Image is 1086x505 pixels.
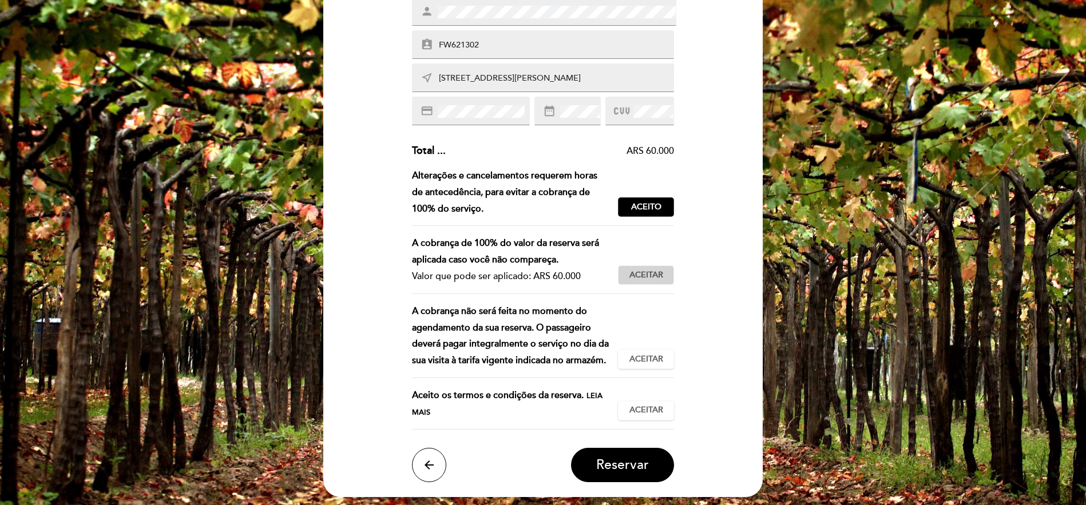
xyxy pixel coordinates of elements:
span: Total ... [412,144,446,157]
button: Aceitar [618,401,674,420]
i: date_range [543,105,556,117]
i: credit_card [421,105,433,117]
input: Endereço de cobrança [438,72,676,85]
div: ARS 60.000 [446,145,675,158]
div: Valor que pode ser aplicado: ARS 60.000 [412,268,609,285]
span: Reservar [596,457,649,473]
button: arrow_back [412,448,446,482]
span: Leia mais [412,391,603,417]
button: Aceito [618,197,674,217]
div: Alterações e cancelamentos requerem horas de antecedência, para evitar a cobrança de 100% do serv... [412,168,619,217]
i: person [421,5,433,18]
span: Aceitar [629,353,663,365]
i: arrow_back [422,458,436,472]
input: Documento de identidade ou número do Passaporte [438,39,676,52]
div: A cobrança de 100% do valor da reserva será aplicada caso você não compareça. [412,235,609,268]
button: Reservar [571,448,674,482]
div: A cobrança não será feita no momento do agendamento da sua reserva. O passageiro deverá pagar int... [412,303,619,369]
span: Aceito [631,201,661,213]
span: Aceitar [629,404,663,416]
button: Aceitar [618,349,674,369]
i: assignment_ind [421,38,433,51]
button: Aceitar [618,265,674,285]
div: Aceito os termos e condições da reserva. [412,387,619,420]
i: near_me [421,71,433,84]
span: Aceitar [629,269,663,281]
